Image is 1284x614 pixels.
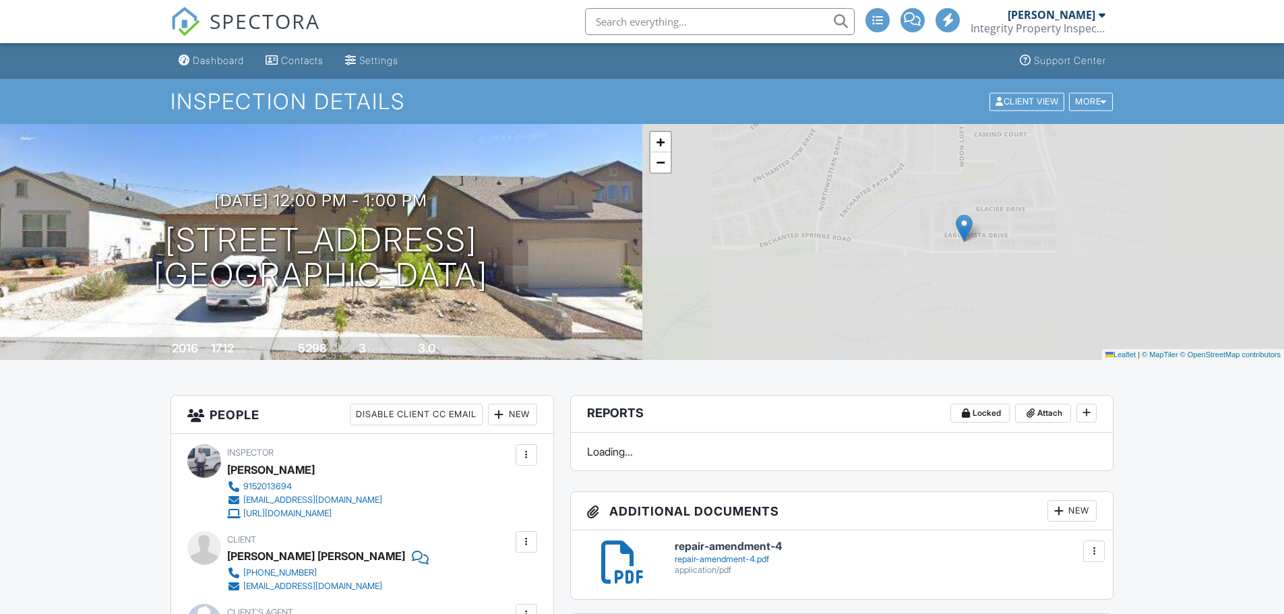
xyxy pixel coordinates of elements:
a: [PHONE_NUMBER] [227,566,418,580]
div: 3 [359,341,366,355]
a: Client View [988,96,1068,106]
span: Inspector [227,448,274,458]
img: Marker [956,214,973,242]
div: 9152013694 [243,481,292,492]
span: − [656,154,665,171]
h3: People [171,396,553,434]
h3: Additional Documents [571,492,1113,530]
div: Disable Client CC Email [350,404,483,425]
div: [URL][DOMAIN_NAME] [243,508,332,519]
span: SPECTORA [210,7,320,35]
a: Dashboard [173,49,249,73]
div: repair-amendment-4.pdf [675,554,1097,565]
input: Search everything... [585,8,855,35]
div: Settings [359,55,398,66]
h6: repair-amendment-4 [675,541,1097,553]
div: 3.0 [418,341,435,355]
span: Lot Size [268,344,296,355]
div: Dashboard [193,55,244,66]
div: application/pdf [675,565,1097,576]
a: © MapTiler [1142,350,1178,359]
a: © OpenStreetMap contributors [1180,350,1281,359]
span: | [1138,350,1140,359]
a: Zoom in [650,132,671,152]
a: Support Center [1014,49,1111,73]
div: New [1047,500,1097,522]
h1: Inspection Details [171,90,1114,113]
div: Client View [989,92,1064,111]
div: [PERSON_NAME] [227,460,315,480]
a: Leaflet [1105,350,1136,359]
div: 2016 [172,341,198,355]
div: New [488,404,537,425]
span: sq.ft. [329,344,346,355]
span: + [656,133,665,150]
div: More [1069,92,1113,111]
img: The Best Home Inspection Software - Spectora [171,7,200,36]
a: [EMAIL_ADDRESS][DOMAIN_NAME] [227,493,382,507]
div: [PHONE_NUMBER] [243,567,317,578]
a: Zoom out [650,152,671,173]
a: 9152013694 [227,480,382,493]
h3: [DATE] 12:00 pm - 1:00 pm [214,191,427,210]
a: [URL][DOMAIN_NAME] [227,507,382,520]
div: Integrity Property Inspections [971,22,1105,35]
span: bedrooms [368,344,405,355]
div: Support Center [1034,55,1106,66]
h1: [STREET_ADDRESS] [GEOGRAPHIC_DATA] [154,222,488,294]
span: bathrooms [437,344,476,355]
div: [PERSON_NAME] [PERSON_NAME] [227,546,405,566]
a: repair-amendment-4 repair-amendment-4.pdf application/pdf [675,541,1097,575]
span: sq. ft. [236,344,255,355]
a: Settings [340,49,404,73]
div: [EMAIL_ADDRESS][DOMAIN_NAME] [243,495,382,505]
a: [EMAIL_ADDRESS][DOMAIN_NAME] [227,580,418,593]
div: 1712 [211,341,234,355]
div: [EMAIL_ADDRESS][DOMAIN_NAME] [243,581,382,592]
a: SPECTORA [171,18,320,47]
span: Built [155,344,170,355]
div: Contacts [281,55,324,66]
span: Client [227,534,256,545]
div: 5298 [298,341,327,355]
div: [PERSON_NAME] [1008,8,1095,22]
a: Contacts [260,49,329,73]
